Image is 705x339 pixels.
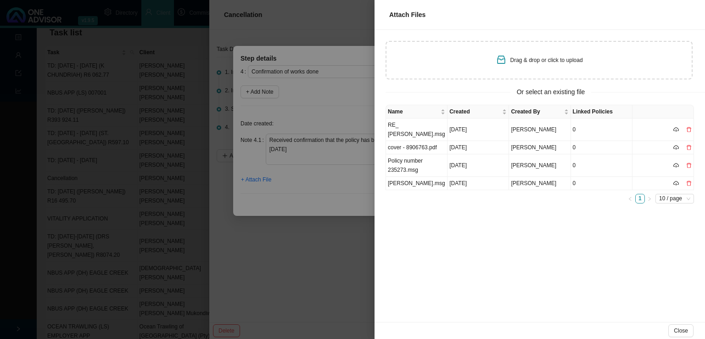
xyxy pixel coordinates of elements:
td: [DATE] [448,141,509,154]
button: Close [668,324,694,337]
td: [DATE] [448,177,509,190]
span: Drag & drop or click to upload [510,57,583,63]
span: delete [686,163,692,168]
span: [PERSON_NAME] [511,144,556,151]
li: 1 [635,194,645,203]
span: Or select an existing file [510,87,592,97]
span: left [628,197,632,201]
td: [DATE] [448,119,509,141]
td: [PERSON_NAME].msg [386,177,448,190]
span: cloud-download [673,145,679,150]
td: Policy number 235273.msg [386,154,448,177]
span: cloud-download [673,181,679,186]
span: Close [674,326,688,335]
span: [PERSON_NAME] [511,162,556,169]
td: [DATE] [448,154,509,177]
div: Page Size [655,194,694,203]
th: Linked Policies [571,105,632,119]
span: Created By [511,107,562,116]
button: right [645,194,655,203]
span: Name [388,107,439,116]
span: [PERSON_NAME] [511,126,556,133]
span: [PERSON_NAME] [511,180,556,186]
span: cloud-download [673,163,679,168]
span: Attach Files [389,11,425,18]
td: RE_ [PERSON_NAME].msg [386,119,448,141]
span: delete [686,181,692,186]
span: right [647,197,652,201]
td: 0 [571,119,632,141]
span: delete [686,145,692,150]
td: cover - 8906763.pdf [386,141,448,154]
li: Previous Page [626,194,635,203]
span: cloud-download [673,127,679,132]
span: 10 / page [659,194,690,203]
span: inbox [496,54,507,65]
a: 1 [636,194,644,203]
span: Created [449,107,500,116]
th: Created [448,105,509,119]
th: Created By [509,105,571,119]
td: 0 [571,154,632,177]
td: 0 [571,177,632,190]
th: Name [386,105,448,119]
td: 0 [571,141,632,154]
span: delete [686,127,692,132]
li: Next Page [645,194,655,203]
button: left [626,194,635,203]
